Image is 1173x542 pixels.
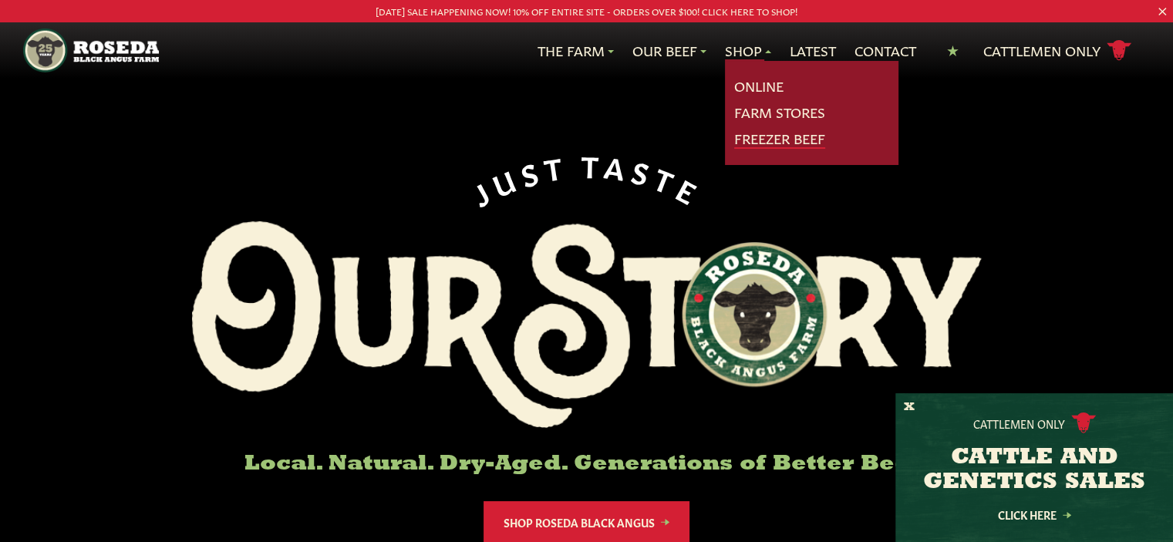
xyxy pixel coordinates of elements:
[192,453,982,476] h6: Local. Natural. Dry-Aged. Generations of Better Beef.
[983,37,1131,64] a: Cattlemen Only
[965,510,1104,520] a: Click Here
[602,149,632,183] span: A
[23,29,158,72] img: https://roseda.com/wp-content/uploads/2021/05/roseda-25-header.png
[538,41,614,61] a: The Farm
[464,148,710,209] div: JUST TASTE
[915,446,1154,495] h3: CATTLE AND GENETICS SALES
[734,76,784,96] a: Online
[904,399,915,416] button: X
[581,148,605,180] span: T
[650,160,684,198] span: T
[854,41,916,61] a: Contact
[484,501,689,542] a: Shop Roseda Black Angus
[632,41,706,61] a: Our Beef
[516,153,546,188] span: S
[23,22,1149,79] nav: Main Navigation
[465,172,497,209] span: J
[725,41,771,61] a: Shop
[59,3,1114,19] p: [DATE] SALE HAPPENING NOW! 10% OFF ENTIRE SITE - ORDERS OVER $100! CLICK HERE TO SHOP!
[734,129,825,149] a: Freezer Beef
[672,171,708,209] span: E
[192,221,982,428] img: Roseda Black Aangus Farm
[734,103,825,123] a: Farm Stores
[629,153,659,189] span: S
[1071,412,1096,433] img: cattle-icon.svg
[541,149,570,183] span: T
[486,160,523,199] span: U
[973,416,1065,431] p: Cattlemen Only
[790,41,836,61] a: Latest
